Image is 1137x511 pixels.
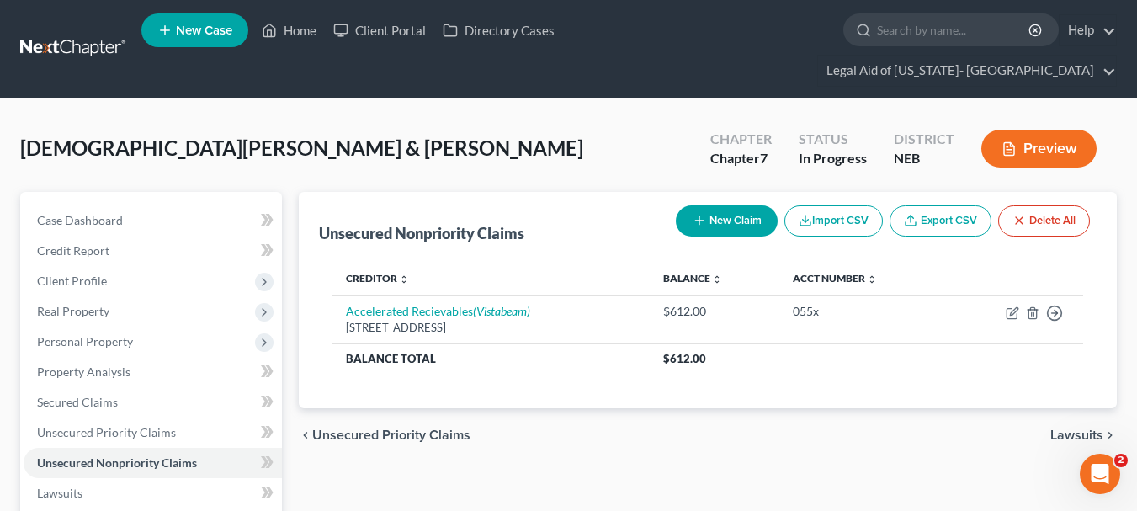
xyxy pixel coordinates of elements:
div: NEB [894,149,954,168]
span: Lawsuits [37,486,82,500]
i: unfold_more [712,274,722,285]
span: 2 [1114,454,1128,467]
div: 055x [793,303,933,320]
span: Lawsuits [1050,428,1103,442]
span: [DEMOGRAPHIC_DATA][PERSON_NAME] & [PERSON_NAME] [20,136,583,160]
iframe: Intercom live chat [1080,454,1120,494]
a: Directory Cases [434,15,563,45]
div: Unsecured Nonpriority Claims [319,223,524,243]
div: Chapter [710,130,772,149]
input: Search by name... [877,14,1031,45]
span: Unsecured Priority Claims [37,425,176,439]
a: Acct Number unfold_more [793,272,877,285]
button: Import CSV [784,205,883,237]
a: Help [1060,15,1116,45]
button: chevron_left Unsecured Priority Claims [299,428,470,442]
button: Preview [981,130,1097,168]
div: In Progress [799,149,867,168]
span: Property Analysis [37,365,130,379]
span: Secured Claims [37,395,118,409]
span: Unsecured Priority Claims [312,428,470,442]
a: Credit Report [24,236,282,266]
i: chevron_left [299,428,312,442]
a: Property Analysis [24,357,282,387]
a: Client Portal [325,15,434,45]
span: Client Profile [37,274,107,288]
span: $612.00 [663,352,706,365]
i: unfold_more [867,274,877,285]
a: Accelerated Recievables(Vistabeam) [346,304,530,318]
a: Balance unfold_more [663,272,722,285]
i: chevron_right [1103,428,1117,442]
i: (Vistabeam) [473,304,530,318]
span: Personal Property [37,334,133,349]
a: Case Dashboard [24,205,282,236]
a: Secured Claims [24,387,282,418]
div: District [894,130,954,149]
a: Legal Aid of [US_STATE]- [GEOGRAPHIC_DATA] [818,56,1116,86]
span: 7 [760,150,768,166]
a: Export CSV [890,205,991,237]
button: New Claim [676,205,778,237]
div: [STREET_ADDRESS] [346,320,637,336]
a: Home [253,15,325,45]
i: unfold_more [399,274,409,285]
div: Chapter [710,149,772,168]
div: Status [799,130,867,149]
a: Unsecured Priority Claims [24,418,282,448]
a: Lawsuits [24,478,282,508]
div: $612.00 [663,303,765,320]
span: Case Dashboard [37,213,123,227]
a: Creditor unfold_more [346,272,409,285]
th: Balance Total [332,343,651,374]
a: Unsecured Nonpriority Claims [24,448,282,478]
button: Lawsuits chevron_right [1050,428,1117,442]
span: New Case [176,24,232,37]
span: Credit Report [37,243,109,258]
span: Unsecured Nonpriority Claims [37,455,197,470]
button: Delete All [998,205,1090,237]
span: Real Property [37,304,109,318]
